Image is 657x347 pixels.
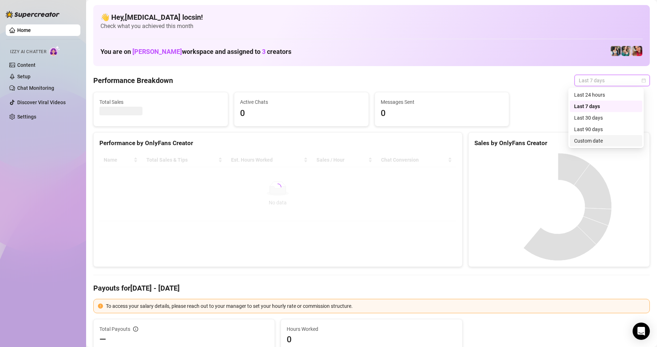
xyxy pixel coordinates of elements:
[621,46,632,56] img: Zaddy
[240,107,363,120] span: 0
[17,74,30,79] a: Setup
[570,112,642,124] div: Last 30 days
[99,325,130,333] span: Total Payouts
[579,75,646,86] span: Last 7 days
[642,78,646,83] span: calendar
[633,323,650,340] div: Open Intercom Messenger
[273,182,282,192] span: loading
[106,302,645,310] div: To access your salary details, please reach out to your manager to set your hourly rate or commis...
[381,98,503,106] span: Messages Sent
[17,27,31,33] a: Home
[570,101,642,112] div: Last 7 days
[632,46,642,56] img: Vanessa
[574,125,638,133] div: Last 90 days
[49,46,60,56] img: AI Chatter
[574,102,638,110] div: Last 7 days
[93,283,650,293] h4: Payouts for [DATE] - [DATE]
[133,327,138,332] span: info-circle
[98,304,103,309] span: exclamation-circle
[100,22,643,30] span: Check what you achieved this month
[132,48,182,55] span: [PERSON_NAME]
[17,114,36,120] a: Settings
[17,100,66,105] a: Discover Viral Videos
[17,62,36,68] a: Content
[381,107,503,120] span: 0
[100,12,643,22] h4: 👋 Hey, [MEDICAL_DATA] locsin !
[570,124,642,135] div: Last 90 days
[100,48,291,56] h1: You are on workspace and assigned to creators
[474,138,644,148] div: Sales by OnlyFans Creator
[574,91,638,99] div: Last 24 hours
[240,98,363,106] span: Active Chats
[17,85,54,91] a: Chat Monitoring
[574,137,638,145] div: Custom date
[99,334,106,345] span: —
[99,98,222,106] span: Total Sales
[570,135,642,147] div: Custom date
[99,138,456,148] div: Performance by OnlyFans Creator
[6,11,60,18] img: logo-BBDzfeDw.svg
[93,75,173,85] h4: Performance Breakdown
[574,114,638,122] div: Last 30 days
[262,48,266,55] span: 3
[611,46,621,56] img: Katy
[10,48,46,55] span: Izzy AI Chatter
[287,325,456,333] span: Hours Worked
[570,89,642,101] div: Last 24 hours
[287,334,456,345] span: 0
